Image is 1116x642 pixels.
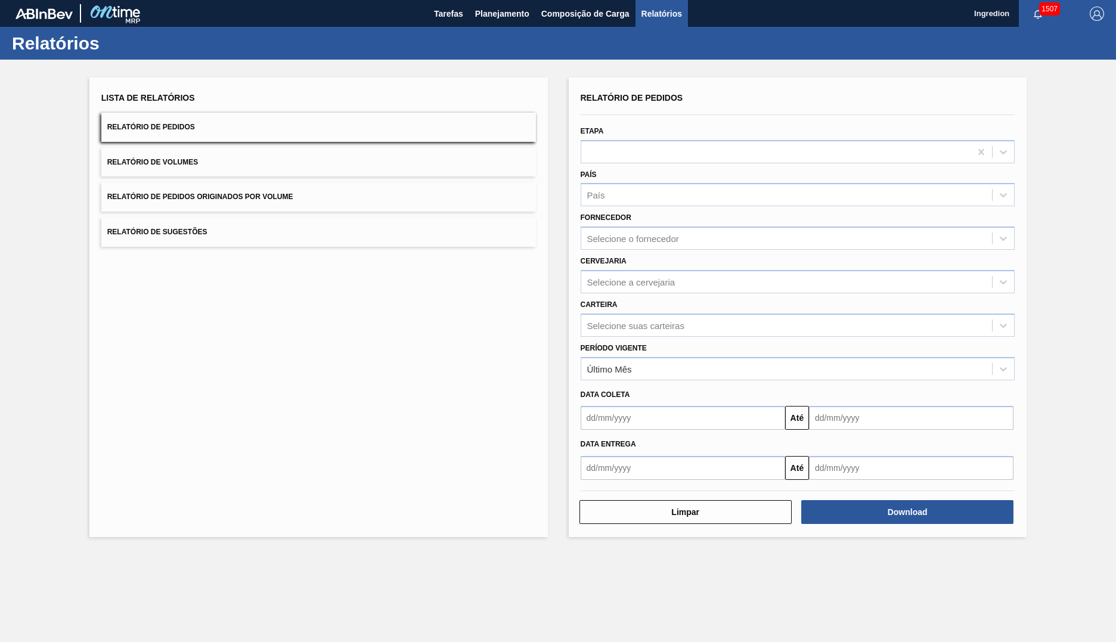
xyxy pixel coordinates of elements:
[809,456,1013,480] input: dd/mm/yyyy
[587,190,605,200] div: País
[581,344,647,352] label: Período Vigente
[581,170,597,179] label: País
[785,456,809,480] button: Até
[581,257,627,265] label: Cervejaria
[581,127,604,135] label: Etapa
[587,234,679,244] div: Selecione o fornecedor
[101,148,536,177] button: Relatório de Volumes
[581,406,785,430] input: dd/mm/yyyy
[581,390,630,399] span: Data coleta
[475,7,529,21] span: Planejamento
[581,213,631,222] label: Fornecedor
[581,300,618,309] label: Carteira
[107,123,195,131] span: Relatório de Pedidos
[434,7,463,21] span: Tarefas
[801,500,1013,524] button: Download
[15,8,73,19] img: TNhmsLtSVTkK8tSr43FrP2fwEKptu5GPRR3wAAAABJRU5ErkJggg==
[107,158,198,166] span: Relatório de Volumes
[581,440,636,448] span: Data entrega
[785,406,809,430] button: Até
[107,228,207,236] span: Relatório de Sugestões
[809,406,1013,430] input: dd/mm/yyyy
[12,36,224,50] h1: Relatórios
[587,277,675,287] div: Selecione a cervejaria
[101,218,536,247] button: Relatório de Sugestões
[1090,7,1104,21] img: Logout
[641,7,682,21] span: Relatórios
[541,7,630,21] span: Composição de Carga
[587,364,632,374] div: Último Mês
[101,113,536,142] button: Relatório de Pedidos
[107,193,293,201] span: Relatório de Pedidos Originados por Volume
[101,93,195,103] span: Lista de Relatórios
[1039,2,1060,15] span: 1507
[587,320,684,330] div: Selecione suas carteiras
[101,182,536,212] button: Relatório de Pedidos Originados por Volume
[581,456,785,480] input: dd/mm/yyyy
[1019,5,1057,22] button: Notificações
[581,93,683,103] span: Relatório de Pedidos
[579,500,792,524] button: Limpar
